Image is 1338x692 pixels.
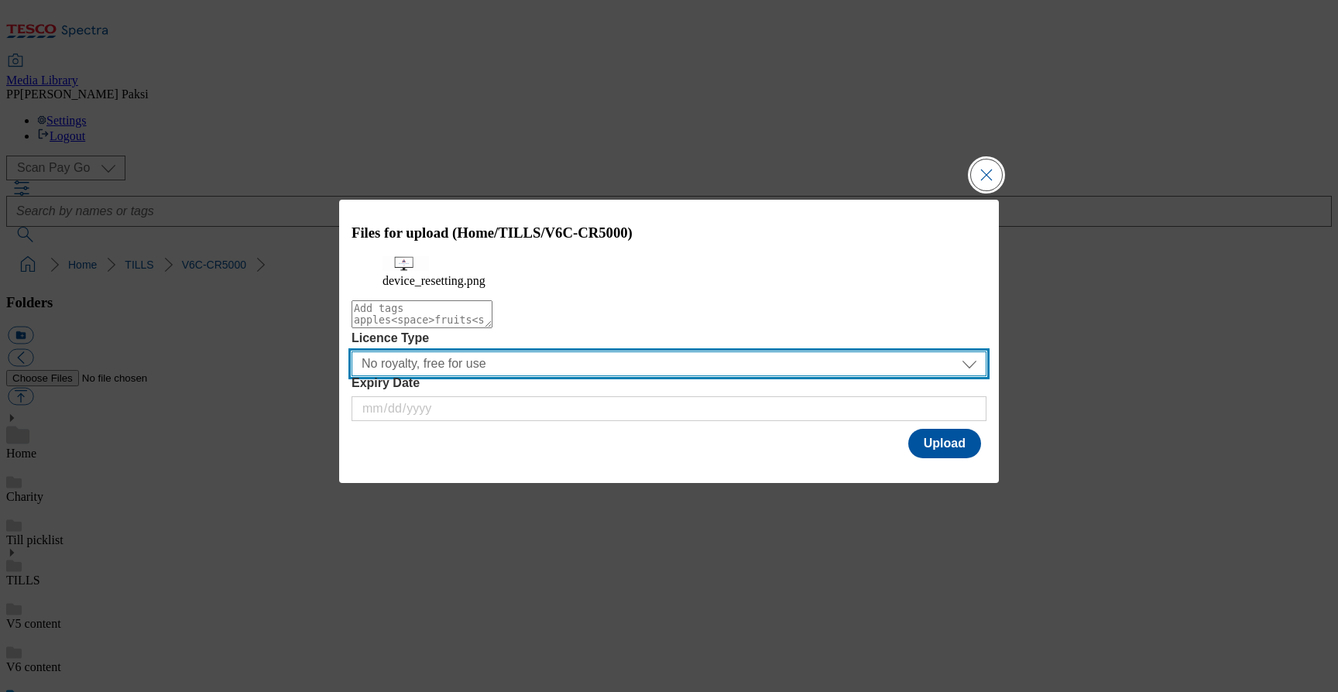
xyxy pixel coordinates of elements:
label: Licence Type [352,331,986,345]
h3: Files for upload (Home/TILLS/V6C-CR5000) [352,224,986,242]
label: Expiry Date [352,376,986,390]
button: Upload [908,429,981,458]
div: Modal [339,200,999,483]
img: preview [383,256,429,271]
button: Close Modal [971,159,1002,190]
figcaption: device_resetting.png [383,274,955,288]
